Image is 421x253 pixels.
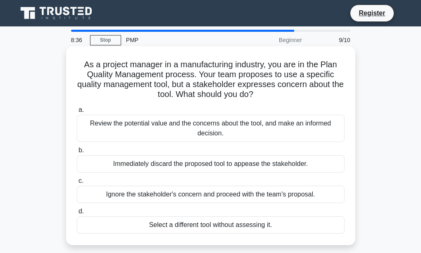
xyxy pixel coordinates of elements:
a: Register [354,8,390,18]
div: 9/10 [307,32,355,48]
div: Ignore the stakeholder's concern and proceed with the team's proposal. [77,186,345,203]
div: Immediately discard the proposed tool to appease the stakeholder. [77,155,345,173]
div: PMP [121,32,235,48]
div: Review the potential value and the concerns about the tool, and make an informed decision. [77,115,345,142]
span: c. [78,177,83,184]
span: d. [78,208,84,215]
span: b. [78,147,84,154]
div: Select a different tool without assessing it. [77,216,345,234]
span: a. [78,106,84,113]
h5: As a project manager in a manufacturing industry, you are in the Plan Quality Management process.... [76,59,345,100]
a: Stop [90,35,121,45]
div: Beginner [235,32,307,48]
div: 8:36 [66,32,90,48]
